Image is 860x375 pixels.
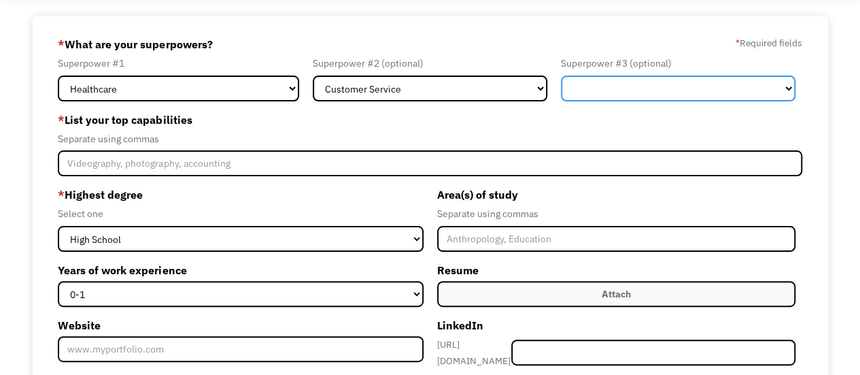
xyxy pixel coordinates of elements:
[736,35,802,51] label: Required fields
[58,150,802,176] input: Videography, photography, accounting
[58,184,423,206] label: Highest degree
[561,55,795,71] div: Superpower #3 (optional)
[58,33,212,55] label: What are your superpowers?
[58,206,423,222] div: Select one
[58,131,802,147] div: Separate using commas
[437,226,795,252] input: Anthropology, Education
[58,259,423,281] label: Years of work experience
[437,259,795,281] label: Resume
[58,336,423,362] input: www.myportfolio.com
[58,109,802,131] label: List your top capabilities
[58,314,423,336] label: Website
[58,55,299,71] div: Superpower #1
[313,55,547,71] div: Superpower #2 (optional)
[437,184,795,206] label: Area(s) of study
[437,336,512,369] div: [URL][DOMAIN_NAME]
[602,286,631,302] div: Attach
[437,314,795,336] label: LinkedIn
[437,206,795,222] div: Separate using commas
[437,281,795,307] label: Attach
